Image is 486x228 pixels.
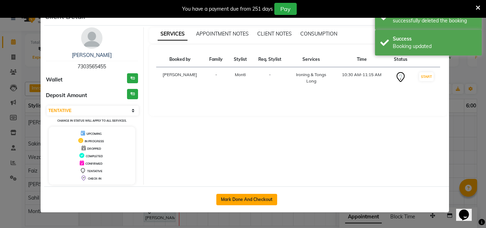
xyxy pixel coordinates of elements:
a: [PERSON_NAME] [72,52,112,58]
td: [PERSON_NAME] [156,67,204,89]
div: successfully deleted the booking [393,17,476,25]
th: Stylist [228,52,253,67]
div: You have a payment due from 251 days [182,5,273,13]
th: Services [287,52,335,67]
span: CHECK-IN [88,177,101,180]
button: Mark Done And Checkout [216,194,277,205]
h3: ₹0 [127,89,138,99]
small: Change in status will apply to all services. [57,119,127,122]
td: - [204,67,228,89]
button: START [419,72,434,81]
iframe: chat widget [456,200,479,221]
span: COMPLETED [86,154,103,158]
span: SERVICES [158,28,187,41]
button: Pay [274,3,297,15]
span: 7303565455 [78,63,106,70]
th: Family [204,52,228,67]
span: CONSUMPTION [300,31,337,37]
span: Deposit Amount [46,91,87,100]
div: Ironing & Tongs Long [292,71,331,84]
th: Booked by [156,52,204,67]
span: IN PROGRESS [85,139,104,143]
h3: ₹0 [127,73,138,84]
span: Monti [235,72,246,77]
span: CLIENT NOTES [257,31,292,37]
td: 10:30 AM-11:15 AM [335,67,389,89]
th: Status [388,52,413,67]
span: UPCOMING [86,132,102,136]
th: Time [335,52,389,67]
div: Booking updated [393,43,476,50]
img: avatar [81,27,102,49]
span: CONFIRMED [85,162,102,165]
td: - [252,67,287,89]
span: APPOINTMENT NOTES [196,31,249,37]
span: TENTATIVE [87,169,102,173]
span: Wallet [46,76,63,84]
span: DROPPED [87,147,101,150]
div: Success [393,35,476,43]
th: Req. Stylist [252,52,287,67]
